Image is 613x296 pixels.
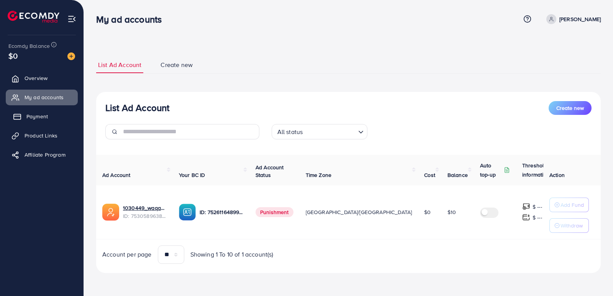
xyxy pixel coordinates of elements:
[306,171,331,179] span: Time Zone
[26,113,48,120] span: Payment
[447,171,468,179] span: Balance
[179,171,205,179] span: Your BC ID
[67,15,76,23] img: menu
[522,213,530,221] img: top-up amount
[522,203,530,211] img: top-up amount
[25,74,48,82] span: Overview
[306,208,412,216] span: [GEOGRAPHIC_DATA]/[GEOGRAPHIC_DATA]
[549,198,589,212] button: Add Fund
[25,132,57,139] span: Product Links
[522,161,560,179] p: Threshold information
[447,208,456,216] span: $10
[102,204,119,221] img: ic-ads-acc.e4c84228.svg
[102,250,152,259] span: Account per page
[105,102,169,113] h3: List Ad Account
[561,221,583,230] p: Withdraw
[272,124,367,139] div: Search for option
[123,204,167,212] a: 1030449_waqas ad 25_1753352034204
[305,125,355,137] input: Search for option
[8,11,59,23] img: logo
[561,200,584,209] p: Add Fund
[549,101,592,115] button: Create new
[8,42,50,50] span: Ecomdy Balance
[424,208,431,216] span: $0
[256,207,293,217] span: Punishment
[480,161,502,179] p: Auto top-up
[25,93,64,101] span: My ad accounts
[549,171,565,179] span: Action
[123,204,167,220] div: <span class='underline'>1030449_waqas ad 25_1753352034204</span></br>7530589638466273281
[424,171,435,179] span: Cost
[8,50,18,61] span: $0
[533,202,542,211] p: $ ---
[200,208,243,217] p: ID: 7526116489968156673
[179,204,196,221] img: ic-ba-acc.ded83a64.svg
[96,14,168,25] h3: My ad accounts
[556,104,584,112] span: Create new
[533,213,542,222] p: $ ---
[543,14,601,24] a: [PERSON_NAME]
[276,126,305,137] span: All status
[580,262,607,290] iframe: Chat
[6,128,78,143] a: Product Links
[6,147,78,162] a: Affiliate Program
[6,70,78,86] a: Overview
[102,171,131,179] span: Ad Account
[161,61,193,69] span: Create new
[190,250,274,259] span: Showing 1 To 10 of 1 account(s)
[256,164,284,179] span: Ad Account Status
[25,151,66,159] span: Affiliate Program
[549,218,589,233] button: Withdraw
[6,90,78,105] a: My ad accounts
[6,109,78,124] a: Payment
[123,212,167,220] span: ID: 7530589638466273281
[67,52,75,60] img: image
[98,61,141,69] span: List Ad Account
[559,15,601,24] p: [PERSON_NAME]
